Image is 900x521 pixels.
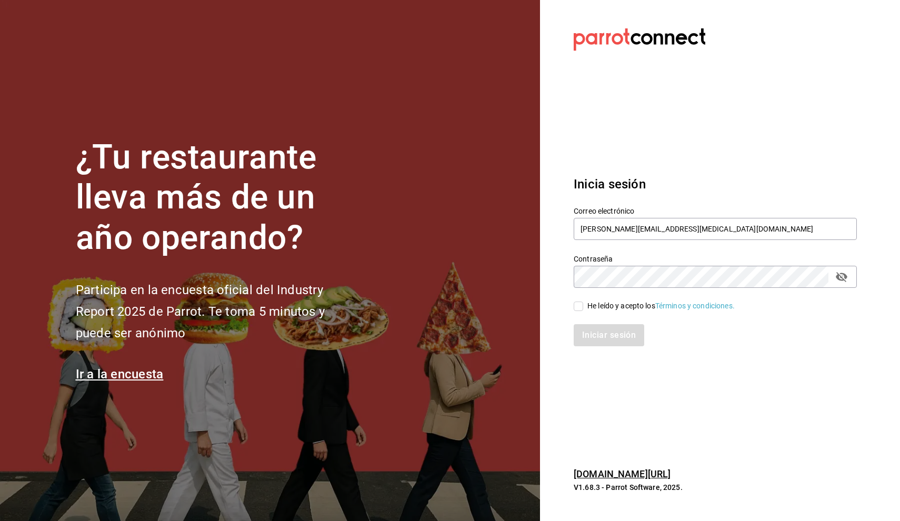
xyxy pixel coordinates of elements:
a: Ir a la encuesta [76,367,164,382]
h2: Participa en la encuesta oficial del Industry Report 2025 de Parrot. Te toma 5 minutos y puede se... [76,279,360,344]
p: V1.68.3 - Parrot Software, 2025. [574,482,857,493]
input: Ingresa tu correo electrónico [574,218,857,240]
a: Términos y condiciones. [655,302,735,310]
label: Correo electrónico [574,207,857,214]
a: [DOMAIN_NAME][URL] [574,468,671,479]
div: He leído y acepto los [587,300,735,312]
label: Contraseña [574,255,857,262]
button: passwordField [833,268,851,286]
h3: Inicia sesión [574,175,857,194]
h1: ¿Tu restaurante lleva más de un año operando? [76,137,360,258]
